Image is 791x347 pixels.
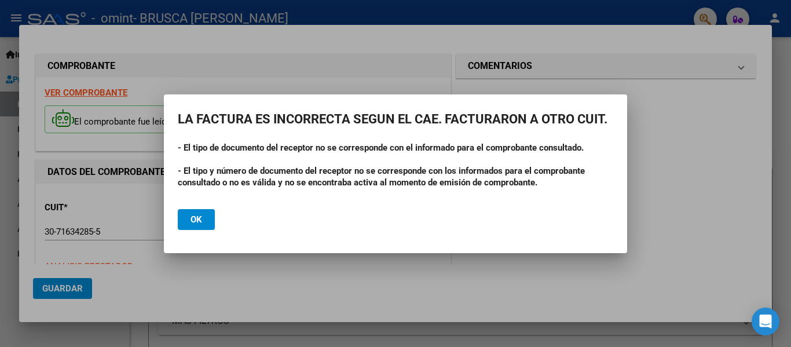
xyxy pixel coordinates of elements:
h2: LA FACTURA ES INCORRECTA SEGUN EL CAE. FACTURARON A OTRO CUIT. [178,108,613,130]
strong: - El tipo de documento del receptor no se corresponde con el informado para el comprobante consul... [178,143,584,153]
strong: - El tipo y número de documento del receptor no se corresponde con los informados para el comprob... [178,166,585,188]
button: Ok [178,209,215,230]
div: Open Intercom Messenger [752,308,779,335]
span: Ok [191,214,202,225]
